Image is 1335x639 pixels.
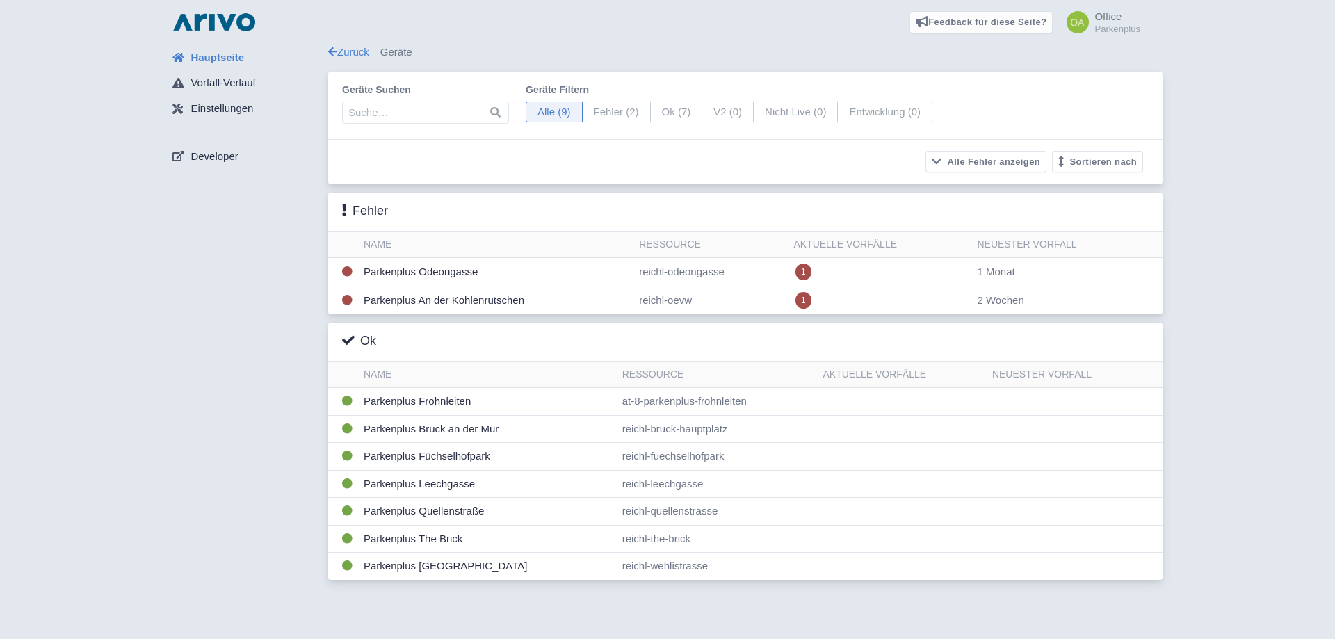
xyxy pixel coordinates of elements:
a: Zurück [328,46,369,58]
th: Ressource [633,232,788,258]
h3: Fehler [342,204,388,219]
td: reichl-odeongasse [633,258,788,286]
a: Einstellungen [161,96,328,122]
a: Vorfall-Verlauf [161,70,328,97]
button: Alle Fehler anzeigen [925,151,1046,172]
th: Neuester Vorfall [987,362,1163,388]
div: Geräte [328,45,1163,60]
td: Parkenplus Odeongasse [358,258,633,286]
td: Parkenplus Füchselhofpark [358,443,617,471]
td: reichl-the-brick [617,525,818,553]
button: Sortieren nach [1052,151,1143,172]
a: Developer [161,143,328,170]
span: 1 [795,292,811,309]
span: 1 [795,264,811,280]
label: Geräte filtern [526,83,932,97]
span: Einstellungen [191,101,253,117]
td: reichl-leechgasse [617,470,818,498]
small: Parkenplus [1094,24,1140,33]
td: reichl-oevw [633,286,788,315]
a: Office Parkenplus [1058,11,1140,33]
td: reichl-bruck-hauptplatz [617,415,818,443]
span: Office [1094,10,1122,22]
span: Nicht Live (0) [753,102,838,123]
td: reichl-fuechselhofpark [617,443,818,471]
td: Parkenplus An der Kohlenrutschen [358,286,633,315]
span: 2 Wochen [977,294,1023,306]
span: Ok (7) [650,102,703,123]
span: Alle (9) [526,102,583,123]
th: Aktuelle Vorfälle [817,362,986,388]
span: V2 (0) [702,102,754,123]
label: Geräte suchen [342,83,509,97]
td: Parkenplus [GEOGRAPHIC_DATA] [358,553,617,580]
td: Parkenplus Frohnleiten [358,388,617,416]
span: Entwicklung (0) [837,102,932,123]
th: Aktuelle Vorfälle [788,232,971,258]
img: logo [170,11,259,33]
input: Suche… [342,102,509,124]
td: Parkenplus Leechgasse [358,470,617,498]
h3: Ok [342,334,376,349]
td: at-8-parkenplus-frohnleiten [617,388,818,416]
th: Neuester Vorfall [971,232,1163,258]
span: 1 Monat [977,266,1014,277]
a: Feedback für diese Seite? [909,11,1053,33]
td: Parkenplus Bruck an der Mur [358,415,617,443]
span: Developer [191,149,238,165]
span: Fehler (2) [582,102,651,123]
span: Vorfall-Verlauf [191,75,255,91]
th: Name [358,362,617,388]
td: reichl-wehlistrasse [617,553,818,580]
a: Hauptseite [161,45,328,71]
span: Hauptseite [191,50,244,66]
th: Name [358,232,633,258]
td: reichl-quellenstrasse [617,498,818,526]
td: Parkenplus Quellenstraße [358,498,617,526]
td: Parkenplus The Brick [358,525,617,553]
th: Ressource [617,362,818,388]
